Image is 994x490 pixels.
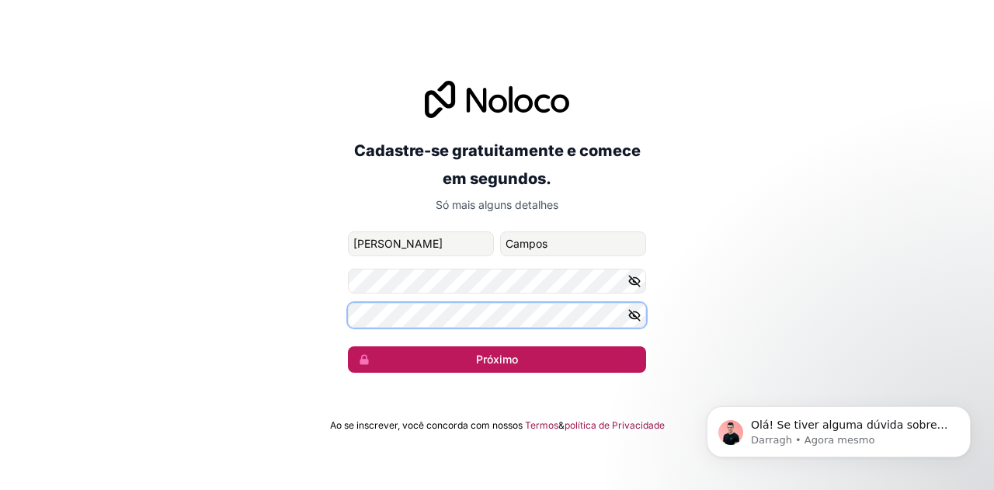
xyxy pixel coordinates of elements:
[558,419,565,431] font: &
[348,269,646,294] input: Senha
[476,353,518,366] font: Próximo
[354,141,641,188] font: Cadastre-se gratuitamente e comece em segundos.
[525,419,558,432] a: Termos
[348,303,646,328] input: Confirme sua senha
[683,374,994,482] iframe: Mensagem de notificação do intercomunicador
[565,419,665,431] font: política de Privacidade
[436,198,558,211] font: Só mais alguns detalhes
[500,231,646,256] input: nome de família
[348,346,646,373] button: Próximo
[565,419,665,432] a: política de Privacidade
[525,419,558,431] font: Termos
[330,419,523,431] font: Ao se inscrever, você concorda com nossos
[348,231,494,256] input: nome dado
